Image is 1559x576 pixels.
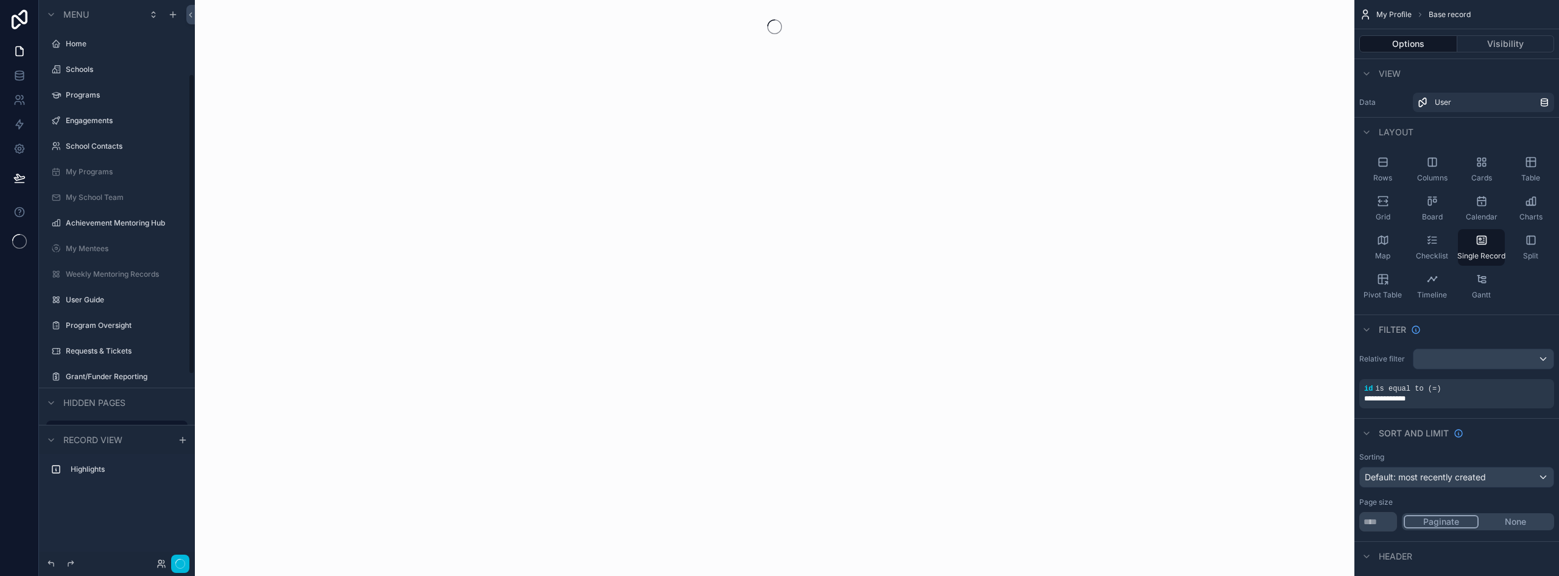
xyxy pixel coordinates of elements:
[1471,173,1492,183] span: Cards
[1364,290,1402,300] span: Pivot Table
[1359,452,1384,462] label: Sorting
[1413,93,1554,112] a: User
[39,454,195,491] div: scrollable content
[66,65,180,74] label: Schools
[1519,212,1543,222] span: Charts
[71,464,178,474] label: Highlights
[1375,251,1390,261] span: Map
[1359,497,1393,507] label: Page size
[63,9,89,21] span: Menu
[66,244,180,254] label: My Mentees
[1359,98,1408,107] label: Data
[1359,467,1554,488] button: Default: most recently created
[1404,515,1479,528] button: Paginate
[63,434,122,446] span: Record view
[1417,290,1447,300] span: Timeline
[66,193,180,202] label: My School Team
[1466,212,1497,222] span: Calendar
[1409,151,1455,188] button: Columns
[1359,35,1457,52] button: Options
[1458,190,1505,227] button: Calendar
[63,397,125,409] span: Hidden pages
[1507,151,1554,188] button: Table
[66,116,180,126] label: Engagements
[1359,190,1406,227] button: Grid
[1409,229,1455,266] button: Checklist
[1458,151,1505,188] button: Cards
[1417,173,1448,183] span: Columns
[66,167,180,177] label: My Programs
[1458,268,1505,305] button: Gantt
[1379,427,1449,439] span: Sort And Limit
[1376,212,1390,222] span: Grid
[1359,229,1406,266] button: Map
[1523,251,1538,261] span: Split
[1364,385,1373,393] span: id
[1409,268,1455,305] button: Timeline
[1376,10,1412,20] span: My Profile
[1457,35,1555,52] button: Visibility
[66,269,180,279] label: Weekly Mentoring Records
[66,90,180,100] label: Programs
[1379,324,1406,336] span: Filter
[1365,472,1486,482] span: Default: most recently created
[66,295,180,305] label: User Guide
[66,218,180,228] label: Achievement Mentoring Hub
[1422,212,1443,222] span: Board
[1359,268,1406,305] button: Pivot Table
[1507,229,1554,266] button: Split
[66,321,180,330] label: Program Oversight
[1429,10,1471,20] span: Base record
[1409,190,1455,227] button: Board
[1375,385,1441,393] span: is equal to (=)
[1507,190,1554,227] button: Charts
[66,346,180,356] label: Requests & Tickets
[1458,229,1505,266] button: Single Record
[1379,126,1413,138] span: Layout
[1435,98,1451,107] span: User
[1521,173,1540,183] span: Table
[1373,173,1392,183] span: Rows
[66,39,180,49] label: Home
[1479,515,1552,528] button: None
[1416,251,1448,261] span: Checklist
[1457,251,1505,261] span: Single Record
[1359,354,1408,364] label: Relative filter
[66,141,180,151] label: School Contacts
[1379,550,1412,563] span: Header
[1359,151,1406,188] button: Rows
[66,372,180,382] label: Grant/Funder Reporting
[1379,68,1401,80] span: View
[1472,290,1491,300] span: Gantt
